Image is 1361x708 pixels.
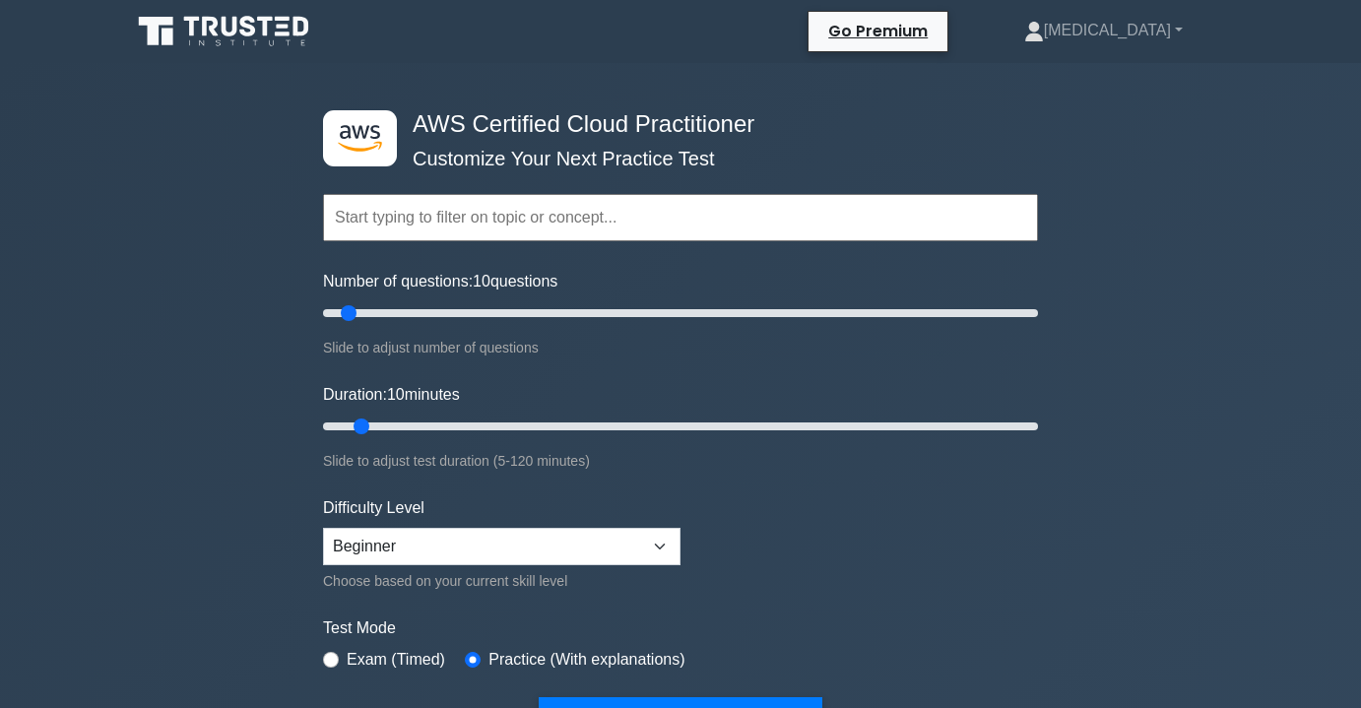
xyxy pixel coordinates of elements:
label: Exam (Timed) [347,648,445,672]
a: [MEDICAL_DATA] [977,11,1230,50]
div: Slide to adjust test duration (5-120 minutes) [323,449,1038,473]
span: 10 [387,386,405,403]
input: Start typing to filter on topic or concept... [323,194,1038,241]
div: Slide to adjust number of questions [323,336,1038,359]
span: 10 [473,273,490,290]
label: Duration: minutes [323,383,460,407]
label: Difficulty Level [323,496,424,520]
div: Choose based on your current skill level [323,569,680,593]
label: Number of questions: questions [323,270,557,293]
label: Practice (With explanations) [488,648,684,672]
label: Test Mode [323,616,1038,640]
h4: AWS Certified Cloud Practitioner [405,110,941,139]
a: Go Premium [816,16,940,46]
